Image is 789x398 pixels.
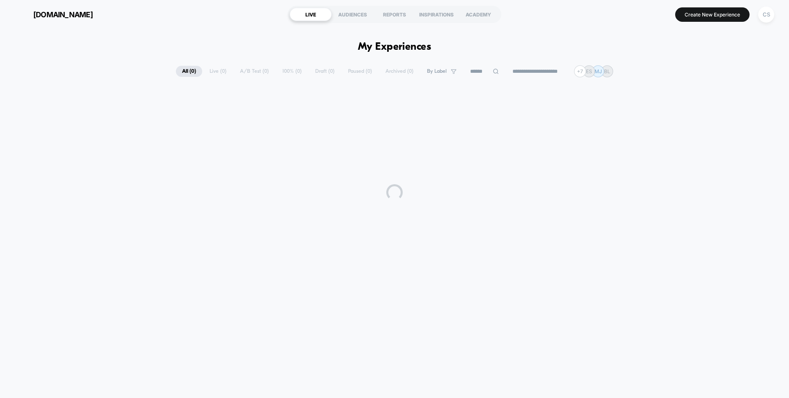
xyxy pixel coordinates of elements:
span: [DOMAIN_NAME] [33,10,93,19]
h1: My Experiences [358,41,431,53]
div: INSPIRATIONS [415,8,457,21]
button: CS [756,6,777,23]
div: ACADEMY [457,8,499,21]
div: CS [758,7,774,23]
div: + 7 [574,65,586,77]
div: REPORTS [374,8,415,21]
div: LIVE [290,8,332,21]
span: By Label [427,68,447,74]
p: MJ [595,68,602,74]
span: All ( 0 ) [176,66,202,77]
p: BL [604,68,610,74]
div: AUDIENCES [332,8,374,21]
button: Create New Experience [675,7,750,22]
button: [DOMAIN_NAME] [12,8,95,21]
p: ES [586,68,592,74]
